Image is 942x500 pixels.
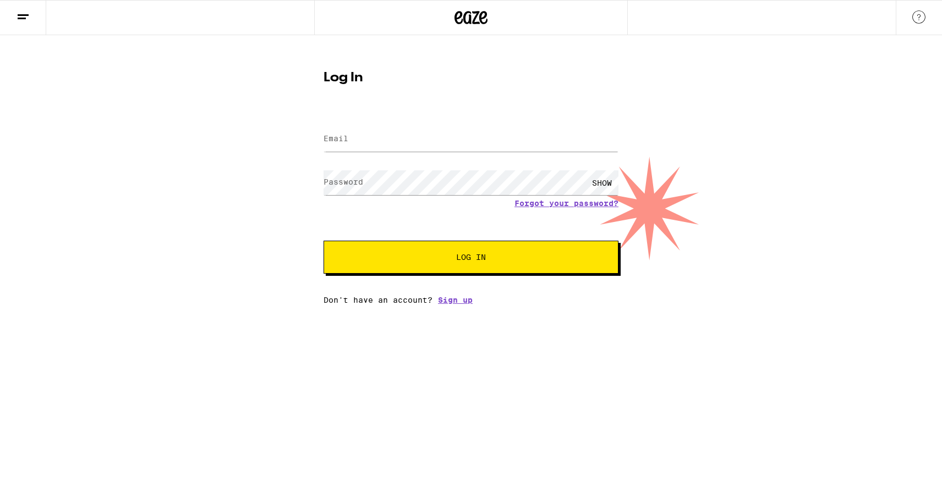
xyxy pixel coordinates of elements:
[324,71,618,85] h1: Log In
[324,134,348,143] label: Email
[324,241,618,274] button: Log In
[324,127,618,152] input: Email
[324,296,618,304] div: Don't have an account?
[514,199,618,208] a: Forgot your password?
[585,170,618,195] div: SHOW
[456,253,486,261] span: Log In
[324,177,363,186] label: Password
[438,296,473,304] a: Sign up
